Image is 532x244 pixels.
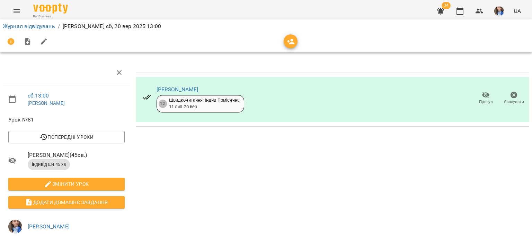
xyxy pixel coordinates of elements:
div: Швидкочитання: Індив Помісячна 11 лип - 20 вер [169,97,240,110]
span: 34 [442,2,451,9]
span: Прогул [479,99,493,105]
button: Змінити урок [8,178,125,190]
span: індивід шч 45 хв [28,161,70,168]
span: Урок №81 [8,116,125,124]
span: UA [514,7,521,15]
span: Попередні уроки [14,133,119,141]
a: Журнал відвідувань [3,23,55,30]
button: UA [511,5,524,17]
a: [PERSON_NAME] [157,86,198,93]
a: сб , 13:00 [28,92,49,99]
img: Voopty Logo [33,3,68,14]
img: 727e98639bf378bfedd43b4b44319584.jpeg [494,6,504,16]
button: Menu [8,3,25,19]
span: [PERSON_NAME] ( 45 хв. ) [28,151,125,159]
a: [PERSON_NAME] [28,100,65,106]
button: Скасувати [500,89,528,108]
button: Прогул [472,89,500,108]
img: 727e98639bf378bfedd43b4b44319584.jpeg [8,220,22,234]
span: Змінити урок [14,180,119,188]
button: Попередні уроки [8,131,125,143]
nav: breadcrumb [3,22,529,31]
a: [PERSON_NAME] [28,223,70,230]
button: Додати домашнє завдання [8,196,125,209]
div: 12 [159,100,167,108]
p: [PERSON_NAME] сб, 20 вер 2025 13:00 [63,22,161,31]
li: / [58,22,60,31]
span: For Business [33,14,68,19]
span: Скасувати [504,99,524,105]
span: Додати домашнє завдання [14,198,119,207]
